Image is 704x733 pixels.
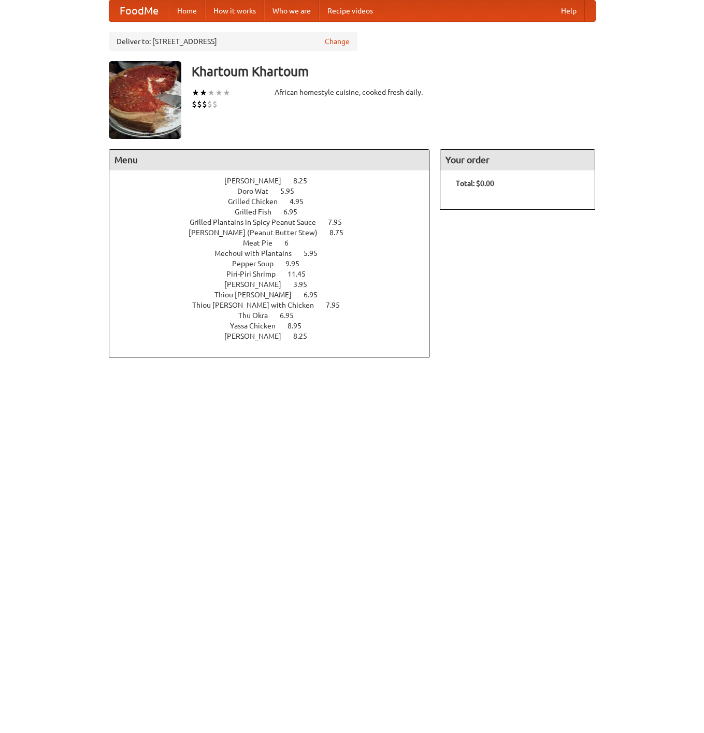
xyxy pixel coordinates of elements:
span: Thiou [PERSON_NAME] [214,291,302,299]
div: Deliver to: [STREET_ADDRESS] [109,32,357,51]
b: Total: $0.00 [456,179,494,188]
span: Yassa Chicken [230,322,286,330]
span: 5.95 [280,187,305,195]
a: Grilled Fish 6.95 [235,208,317,216]
a: Meat Pie 6 [243,239,308,247]
span: Pepper Soup [232,260,284,268]
a: Yassa Chicken 8.95 [230,322,321,330]
span: 6.95 [304,291,328,299]
a: Piri-Piri Shrimp 11.45 [226,270,325,278]
li: ★ [215,87,223,98]
span: 8.75 [329,228,354,237]
span: 7.95 [328,218,352,226]
span: Grilled Fish [235,208,282,216]
span: 4.95 [290,197,314,206]
a: [PERSON_NAME] 8.25 [224,332,326,340]
span: 9.95 [285,260,310,268]
span: 11.45 [288,270,316,278]
span: 8.25 [293,177,318,185]
span: 6.95 [283,208,308,216]
span: Thiou [PERSON_NAME] with Chicken [192,301,324,309]
span: 7.95 [326,301,350,309]
span: Grilled Plantains in Spicy Peanut Sauce [190,218,326,226]
a: FoodMe [109,1,169,21]
a: Thiou [PERSON_NAME] 6.95 [214,291,337,299]
span: [PERSON_NAME] [224,280,292,289]
span: 8.95 [288,322,312,330]
li: $ [212,98,218,110]
li: ★ [207,87,215,98]
span: 6 [284,239,299,247]
a: Grilled Plantains in Spicy Peanut Sauce 7.95 [190,218,361,226]
a: Grilled Chicken 4.95 [228,197,323,206]
a: Help [553,1,585,21]
h4: Your order [440,150,595,170]
a: Home [169,1,205,21]
li: $ [197,98,202,110]
h4: Menu [109,150,429,170]
h3: Khartoum Khartoum [192,61,596,82]
span: Meat Pie [243,239,283,247]
a: Recipe videos [319,1,381,21]
a: How it works [205,1,264,21]
a: [PERSON_NAME] 3.95 [224,280,326,289]
span: [PERSON_NAME] [224,177,292,185]
span: Piri-Piri Shrimp [226,270,286,278]
div: African homestyle cuisine, cooked fresh daily. [275,87,430,97]
img: angular.jpg [109,61,181,139]
li: $ [202,98,207,110]
span: 6.95 [280,311,304,320]
span: 8.25 [293,332,318,340]
a: Who we are [264,1,319,21]
a: Mechoui with Plantains 5.95 [214,249,337,257]
a: Doro Wat 5.95 [237,187,313,195]
span: Thu Okra [238,311,278,320]
li: ★ [223,87,231,98]
span: Grilled Chicken [228,197,288,206]
a: [PERSON_NAME] (Peanut Butter Stew) 8.75 [189,228,363,237]
li: ★ [199,87,207,98]
a: [PERSON_NAME] 8.25 [224,177,326,185]
a: Change [325,36,350,47]
a: Thiou [PERSON_NAME] with Chicken 7.95 [192,301,359,309]
a: Pepper Soup 9.95 [232,260,319,268]
span: 5.95 [304,249,328,257]
li: ★ [192,87,199,98]
a: Thu Okra 6.95 [238,311,313,320]
span: [PERSON_NAME] [224,332,292,340]
span: [PERSON_NAME] (Peanut Butter Stew) [189,228,328,237]
span: Doro Wat [237,187,279,195]
span: Mechoui with Plantains [214,249,302,257]
li: $ [207,98,212,110]
span: 3.95 [293,280,318,289]
li: $ [192,98,197,110]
